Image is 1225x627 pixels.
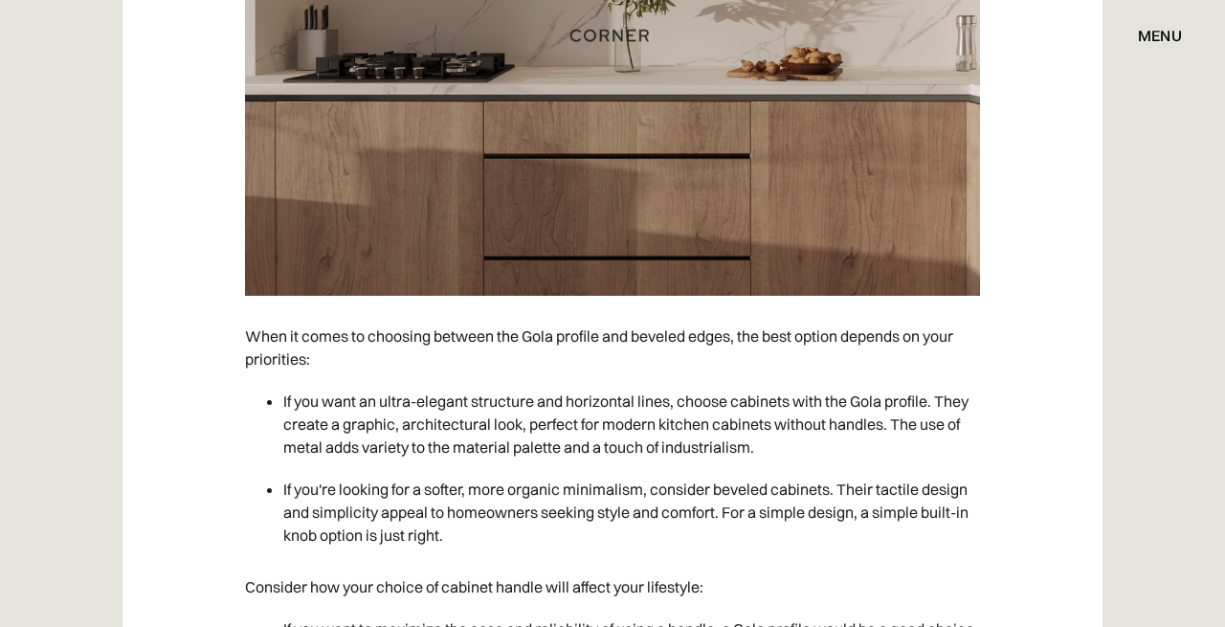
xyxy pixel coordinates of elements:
div: menu [1119,19,1182,52]
li: If you're looking for a softer, more organic minimalism, consider beveled cabinets. Their tactile... [283,468,980,556]
a: home [566,23,659,48]
p: Consider how your choice of cabinet handle will affect your lifestyle: [245,566,980,608]
div: menu [1138,28,1182,43]
li: If you want an ultra-elegant structure and horizontal lines, choose cabinets with the Gola profil... [283,380,980,468]
p: When it comes to choosing between the Gola profile and beveled edges, the best option depends on ... [245,315,980,380]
